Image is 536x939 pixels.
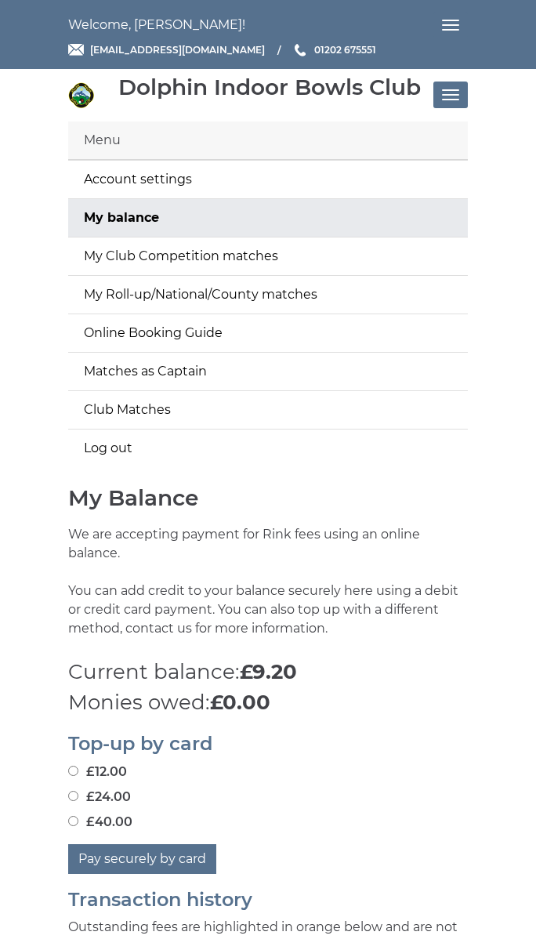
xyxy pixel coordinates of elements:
span: 01202 675551 [314,44,376,56]
p: Monies owed: [68,687,468,718]
input: £24.00 [68,791,78,801]
button: Toggle navigation [433,12,468,38]
a: Account settings [68,161,468,198]
h1: My Balance [68,486,468,510]
input: £40.00 [68,816,78,826]
h2: Top-up by card [68,734,468,754]
a: Email [EMAIL_ADDRESS][DOMAIN_NAME] [68,42,265,57]
nav: Welcome, [PERSON_NAME]! [68,12,468,38]
input: £12.00 [68,766,78,776]
a: Club Matches [68,391,468,429]
div: Dolphin Indoor Bowls Club [118,75,421,100]
a: Phone us 01202 675551 [292,42,376,57]
a: Matches as Captain [68,353,468,390]
a: Online Booking Guide [68,314,468,352]
a: Log out [68,430,468,467]
p: We are accepting payment for Rink fees using an online balance. You can add credit to your balanc... [68,525,468,657]
label: £12.00 [68,763,127,781]
span: [EMAIL_ADDRESS][DOMAIN_NAME] [90,44,265,56]
p: Current balance: [68,657,468,687]
label: £40.00 [68,813,132,832]
strong: £0.00 [210,690,270,715]
a: My Club Competition matches [68,237,468,275]
button: Pay securely by card [68,844,216,874]
img: Email [68,44,84,56]
div: Menu [68,121,468,160]
a: My Roll-up/National/County matches [68,276,468,314]
img: Phone us [295,44,306,56]
button: Toggle navigation [433,82,468,108]
a: My balance [68,199,468,237]
strong: £9.20 [240,659,297,684]
img: Dolphin Indoor Bowls Club [68,82,94,108]
h2: Transaction history [68,890,468,910]
label: £24.00 [68,788,131,807]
